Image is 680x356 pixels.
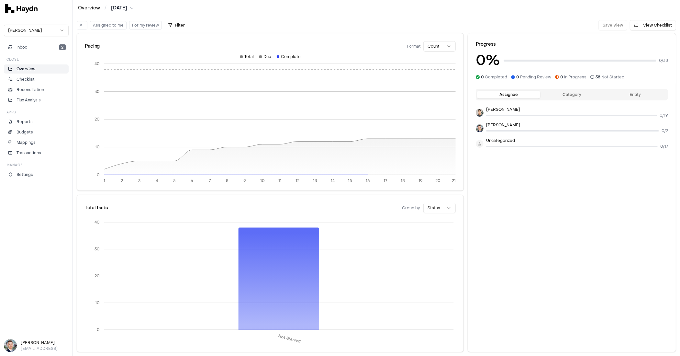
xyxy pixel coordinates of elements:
[452,178,456,183] tspan: 21
[4,64,69,74] a: Overview
[418,178,423,183] tspan: 19
[4,96,69,105] a: Flux Analysis
[121,178,123,183] tspan: 2
[129,21,162,29] button: For my review
[17,76,35,82] p: Checklist
[596,75,600,80] span: 38
[476,50,500,71] h3: 0 %
[486,122,668,128] p: [PERSON_NAME]
[17,140,36,145] p: Mappings
[560,75,563,80] span: 0
[164,20,189,30] button: Filter
[402,205,421,211] span: Group by:
[6,163,23,167] h3: Manage
[95,273,100,279] tspan: 20
[6,110,16,115] h3: Apps
[95,61,100,66] tspan: 40
[17,97,41,103] p: Flux Analysis
[226,178,229,183] tspan: 8
[476,124,484,132] img: Ole Heine
[4,75,69,84] a: Checklist
[486,138,668,143] p: Uncategorized
[17,150,41,156] p: Transactions
[596,75,624,80] span: Not Started
[77,21,87,29] button: All
[104,178,105,183] tspan: 1
[6,57,19,62] h3: Close
[348,178,352,183] tspan: 15
[156,178,158,183] tspan: 4
[4,148,69,157] a: Transactions
[95,300,100,305] tspan: 10
[604,91,667,98] button: Entity
[278,333,302,344] tspan: Not Started
[516,75,519,80] span: 0
[97,327,100,332] tspan: 0
[384,178,387,183] tspan: 17
[191,178,194,183] tspan: 6
[17,87,44,93] p: Reconciliation
[78,5,100,11] a: Overview
[259,54,272,59] div: Due
[243,178,246,183] tspan: 9
[560,75,586,80] span: In Progress
[17,129,33,135] p: Budgets
[103,5,108,11] span: /
[4,339,17,352] img: Ole Heine
[481,75,507,80] span: Completed
[516,75,551,80] span: Pending Review
[78,5,134,11] nav: breadcrumb
[5,4,38,13] img: svg+xml,%3c
[660,113,668,118] span: 0 / 19
[630,20,676,30] button: View Checklist
[662,128,668,133] span: 0 / 2
[95,220,100,225] tspan: 40
[4,138,69,147] a: Mappings
[21,340,69,346] h3: [PERSON_NAME]
[173,178,176,183] tspan: 5
[138,178,140,183] tspan: 3
[85,43,100,50] div: Pacing
[4,85,69,94] a: Reconciliation
[477,91,540,98] button: Assignee
[4,43,69,52] button: Inbox2
[17,172,33,178] p: Settings
[476,109,484,117] img: Jeremy Hon
[407,44,421,49] span: Format
[260,178,265,183] tspan: 10
[17,66,35,72] p: Overview
[97,172,100,178] tspan: 0
[240,54,254,59] div: Total
[278,178,282,183] tspan: 11
[111,5,127,11] span: [DATE]
[95,89,100,94] tspan: 30
[95,117,100,122] tspan: 20
[313,178,317,183] tspan: 13
[59,44,66,50] span: 2
[540,91,603,98] button: Category
[90,21,127,29] button: Assigned to me
[486,107,668,112] p: [PERSON_NAME]
[331,178,335,183] tspan: 14
[85,205,108,211] div: Total Tasks
[659,58,668,63] span: 0 / 38
[209,178,211,183] tspan: 7
[476,41,668,48] div: Progress
[295,178,299,183] tspan: 12
[111,5,134,11] button: [DATE]
[95,144,100,150] tspan: 10
[17,44,27,50] span: Inbox
[4,117,69,126] a: Reports
[4,170,69,179] a: Settings
[401,178,405,183] tspan: 18
[481,75,484,80] span: 0
[95,247,100,252] tspan: 30
[660,144,668,149] span: 0 / 17
[366,178,370,183] tspan: 16
[277,54,301,59] div: Complete
[21,346,69,351] p: [EMAIL_ADDRESS]
[4,128,69,137] a: Budgets
[436,178,441,183] tspan: 20
[17,119,33,125] p: Reports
